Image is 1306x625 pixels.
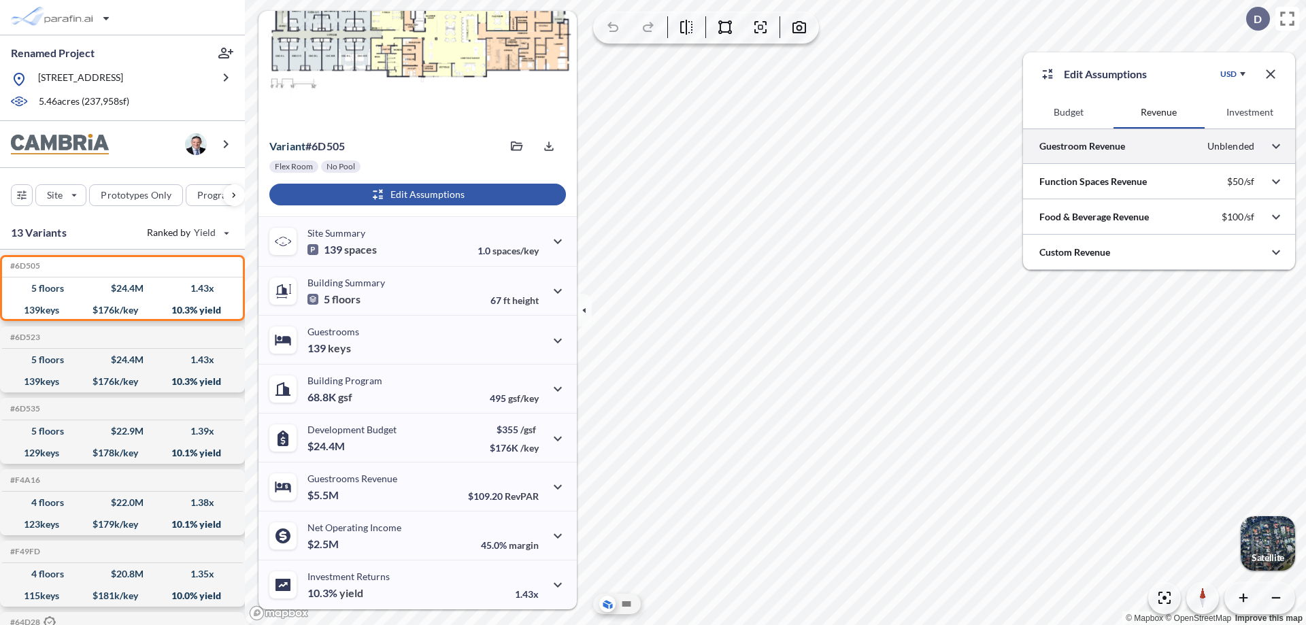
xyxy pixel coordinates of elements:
p: D [1254,13,1262,25]
p: Custom Revenue [1039,246,1110,259]
p: 5.46 acres ( 237,958 sf) [39,95,129,109]
p: 1.43x [515,588,539,600]
a: Mapbox homepage [249,605,309,621]
p: 139 [307,341,351,355]
span: margin [509,539,539,551]
p: Renamed Project [11,46,95,61]
p: 13 Variants [11,224,67,241]
button: Switcher ImageSatellite [1241,516,1295,571]
p: $109.20 [468,490,539,502]
p: No Pool [326,161,355,172]
p: 139 [307,243,377,256]
p: Site Summary [307,227,365,239]
h5: Click to copy the code [7,475,40,485]
p: Guestrooms Revenue [307,473,397,484]
p: $355 [490,424,539,435]
p: 67 [490,294,539,306]
button: Site Plan [618,596,635,612]
div: USD [1220,69,1237,80]
p: Prototypes Only [101,188,171,202]
h5: Click to copy the code [7,333,40,342]
p: Function Spaces Revenue [1039,175,1147,188]
p: Development Budget [307,424,397,435]
span: floors [332,292,361,306]
p: $176K [490,442,539,454]
span: ft [503,294,510,306]
button: Prototypes Only [89,184,183,206]
button: Revenue [1114,96,1204,129]
p: 10.3% [307,586,363,600]
span: Yield [194,226,216,239]
span: Variant [269,139,305,152]
p: 495 [490,392,539,404]
button: Edit Assumptions [269,184,566,205]
p: 45.0% [481,539,539,551]
p: Satellite [1252,552,1284,563]
span: /key [520,442,539,454]
h5: Click to copy the code [7,547,40,556]
span: /gsf [520,424,536,435]
button: Site [35,184,86,206]
p: # 6d505 [269,139,345,153]
p: Flex Room [275,161,313,172]
button: Budget [1023,96,1114,129]
p: [STREET_ADDRESS] [38,71,123,88]
p: $5.5M [307,488,341,502]
p: $24.4M [307,439,347,453]
p: 68.8K [307,390,352,404]
img: user logo [185,133,207,155]
span: yield [339,586,363,600]
h5: Click to copy the code [7,404,40,413]
p: Building Program [307,375,382,386]
p: Investment Returns [307,571,390,582]
img: Switcher Image [1241,516,1295,571]
p: Program [197,188,235,202]
a: Mapbox [1126,613,1163,623]
a: OpenStreetMap [1165,613,1231,623]
button: Investment [1205,96,1295,129]
p: Site [47,188,63,202]
span: gsf/key [508,392,539,404]
p: Guestrooms [307,326,359,337]
button: Ranked by Yield [136,222,238,243]
p: $2.5M [307,537,341,551]
span: spaces [344,243,377,256]
p: Net Operating Income [307,522,401,533]
button: Aerial View [599,596,616,612]
p: $50/sf [1227,175,1254,188]
span: height [512,294,539,306]
p: Building Summary [307,277,385,288]
p: 1.0 [478,245,539,256]
h5: Click to copy the code [7,261,40,271]
button: Program [186,184,259,206]
span: RevPAR [505,490,539,502]
p: $100/sf [1222,211,1254,223]
p: Food & Beverage Revenue [1039,210,1149,224]
a: Improve this map [1235,613,1303,623]
p: 5 [307,292,361,306]
span: keys [328,341,351,355]
span: spaces/key [492,245,539,256]
span: gsf [338,390,352,404]
p: Edit Assumptions [1064,66,1147,82]
img: BrandImage [11,134,109,155]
